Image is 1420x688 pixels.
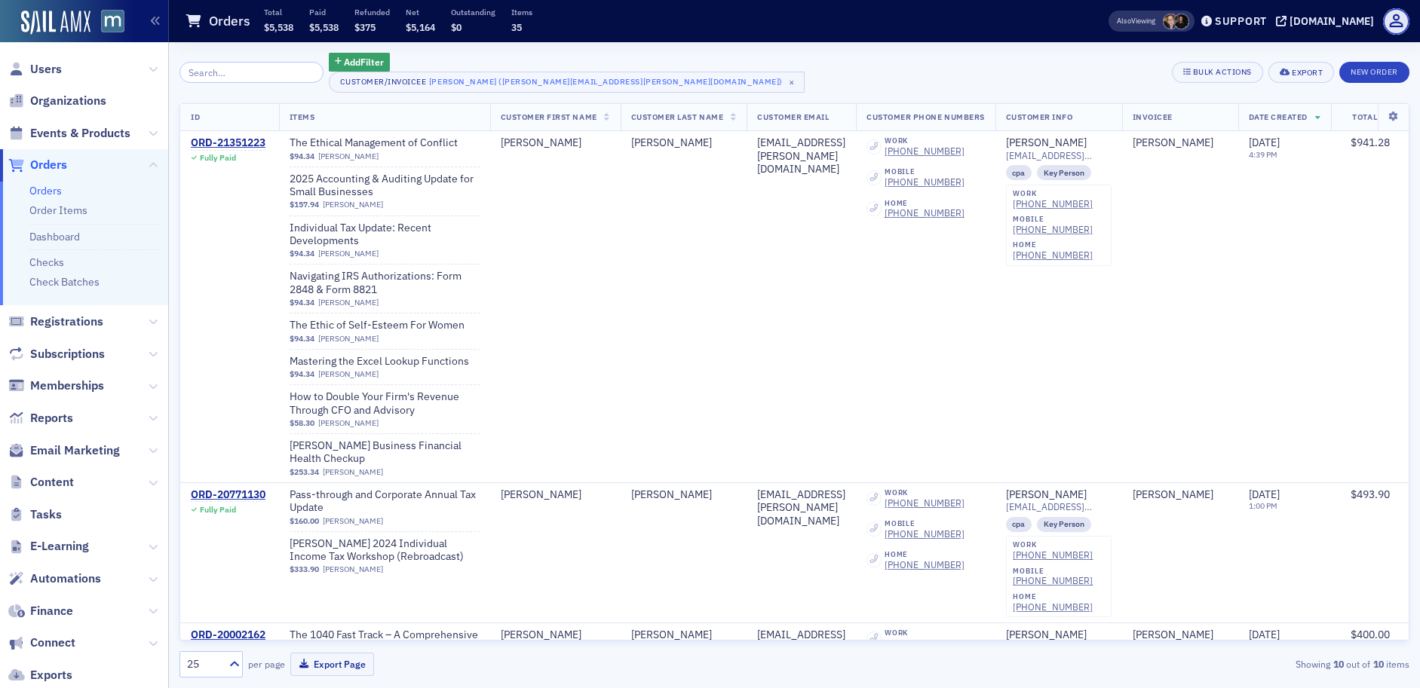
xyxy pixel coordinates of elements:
a: [PERSON_NAME] [318,151,379,161]
a: [PHONE_NUMBER] [1013,549,1093,561]
a: Registrations [8,313,103,330]
div: [PHONE_NUMBER] [885,207,965,219]
span: $5,538 [309,21,339,33]
span: Walter Haig's Business Financial Health Checkup [290,439,480,466]
span: $157.94 [290,200,319,209]
a: [PHONE_NUMBER] [885,638,965,649]
div: Bulk Actions [1193,68,1252,76]
div: [PHONE_NUMBER] [1013,198,1093,209]
div: [PERSON_NAME] [501,628,610,642]
button: Export Page [290,653,374,676]
span: Add Filter [344,55,384,69]
a: [PERSON_NAME] [1133,628,1213,642]
span: Kara King Bess [1133,628,1228,642]
button: AddFilter [329,53,391,72]
span: $253.34 [290,467,319,477]
span: $400.00 [1351,628,1390,641]
div: ORD-20771130 [191,488,265,502]
div: [PERSON_NAME] [631,136,737,150]
a: Pass-through and Corporate Annual Tax Update [290,488,480,515]
span: Total [1352,112,1377,122]
span: Customer Info [1006,112,1073,122]
a: Automations [8,570,101,587]
button: Bulk Actions [1172,62,1263,83]
a: SailAMX [21,11,90,35]
span: Automations [30,570,101,587]
div: mobile [885,167,965,176]
span: $94.34 [290,369,314,379]
p: Items [511,7,532,17]
a: Organizations [8,93,106,109]
div: [PHONE_NUMBER] [1013,224,1093,235]
span: Subscriptions [30,346,105,362]
a: How to Double Your Firm's Revenue Through CFO and Advisory [290,390,480,417]
div: [PERSON_NAME] [501,488,610,502]
span: [DATE] [1249,628,1280,641]
a: [PERSON_NAME] [1133,136,1213,150]
div: 25 [187,656,220,672]
span: [EMAIL_ADDRESS][PERSON_NAME][DOMAIN_NAME] [1006,501,1112,512]
div: mobile [1013,567,1093,576]
span: Invoicee [1133,112,1173,122]
a: Subscriptions [8,346,105,362]
span: Date Created [1249,112,1308,122]
a: [PERSON_NAME] [318,369,379,379]
button: Export [1268,62,1334,83]
div: cpa [1006,165,1032,180]
div: home [1013,592,1093,601]
a: View Homepage [90,10,124,35]
div: mobile [885,519,965,528]
a: Users [8,61,62,78]
div: [EMAIL_ADDRESS][PERSON_NAME][DOMAIN_NAME] [757,136,845,176]
span: Navigating IRS Authorizations: Form 2848 & Form 8821 [290,270,480,296]
span: $94.34 [290,334,314,344]
span: [DATE] [1249,136,1280,149]
div: work [885,488,965,497]
a: Connect [8,634,75,651]
span: [DATE] [1249,488,1280,501]
a: [PERSON_NAME] [1006,628,1087,642]
span: Content [30,474,74,491]
div: [PHONE_NUMBER] [1013,249,1093,261]
span: [EMAIL_ADDRESS][PERSON_NAME][DOMAIN_NAME] [1006,150,1112,161]
a: [PERSON_NAME] [318,249,379,258]
a: 2025 Accounting & Auditing Update for Small Businesses [290,173,480,199]
span: Reports [30,410,73,427]
div: Also [1117,16,1131,26]
a: Mastering the Excel Lookup Functions [290,355,480,368]
span: Customer First Name [501,112,597,122]
a: Reports [8,410,73,427]
span: $58.30 [290,418,314,428]
a: Individual Tax Update: Recent Developments [290,222,480,248]
span: E-Learning [30,538,89,555]
a: [PHONE_NUMBER] [1013,575,1093,586]
span: Events & Products [30,125,130,142]
a: Orders [8,157,67,173]
span: Kara King Bess [1133,488,1228,502]
p: Refunded [354,7,390,17]
div: [PERSON_NAME] [1006,136,1087,150]
a: Content [8,474,74,491]
div: [EMAIL_ADDRESS][PERSON_NAME][DOMAIN_NAME] [757,488,845,528]
div: [DOMAIN_NAME] [1290,14,1374,28]
div: [PHONE_NUMBER] [885,497,965,509]
span: Tasks [30,506,62,523]
div: cpa [1006,517,1032,532]
span: Exports [30,667,72,683]
span: $493.90 [1351,488,1390,501]
span: $94.34 [290,151,314,161]
p: Outstanding [451,7,495,17]
span: $94.34 [290,249,314,258]
a: Finance [8,603,73,619]
a: ORD-20002162 [191,628,265,642]
strong: 10 [1370,657,1386,671]
span: Registrations [30,313,103,330]
div: work [885,628,965,638]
